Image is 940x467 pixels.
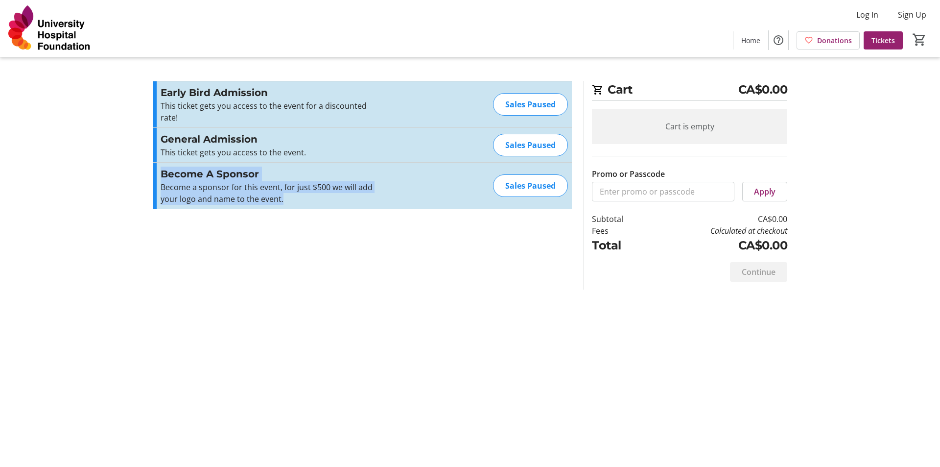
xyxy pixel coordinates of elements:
[864,31,903,49] a: Tickets
[493,93,568,116] div: Sales Paused
[592,182,734,201] input: Enter promo or passcode
[741,35,760,46] span: Home
[161,132,375,147] h3: General Admission
[649,213,787,225] td: CA$0.00
[856,9,878,21] span: Log In
[161,85,375,100] h3: Early Bird Admission
[898,9,926,21] span: Sign Up
[733,31,768,49] a: Home
[592,81,787,101] h2: Cart
[754,186,775,197] span: Apply
[817,35,852,46] span: Donations
[890,7,934,23] button: Sign Up
[592,109,787,144] div: Cart is empty
[493,134,568,156] div: Sales Paused
[161,100,375,123] div: This ticket gets you access to the event for a discounted rate!
[592,213,649,225] td: Subtotal
[6,4,93,53] img: University Hospital Foundation's Logo
[769,30,788,50] button: Help
[592,237,649,254] td: Total
[911,31,928,49] button: Cart
[592,225,649,237] td: Fees
[161,181,375,205] div: Become a sponsor for this event, for just $500 we will add your logo and name to the event.
[592,168,665,180] label: Promo or Passcode
[161,147,375,158] div: This ticket gets you access to the event.
[649,225,787,237] td: Calculated at checkout
[161,167,375,181] h3: Become A Sponsor
[797,31,860,49] a: Donations
[848,7,886,23] button: Log In
[649,237,787,254] td: CA$0.00
[742,182,787,201] button: Apply
[871,35,895,46] span: Tickets
[738,81,788,98] span: CA$0.00
[493,174,568,197] div: Sales Paused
